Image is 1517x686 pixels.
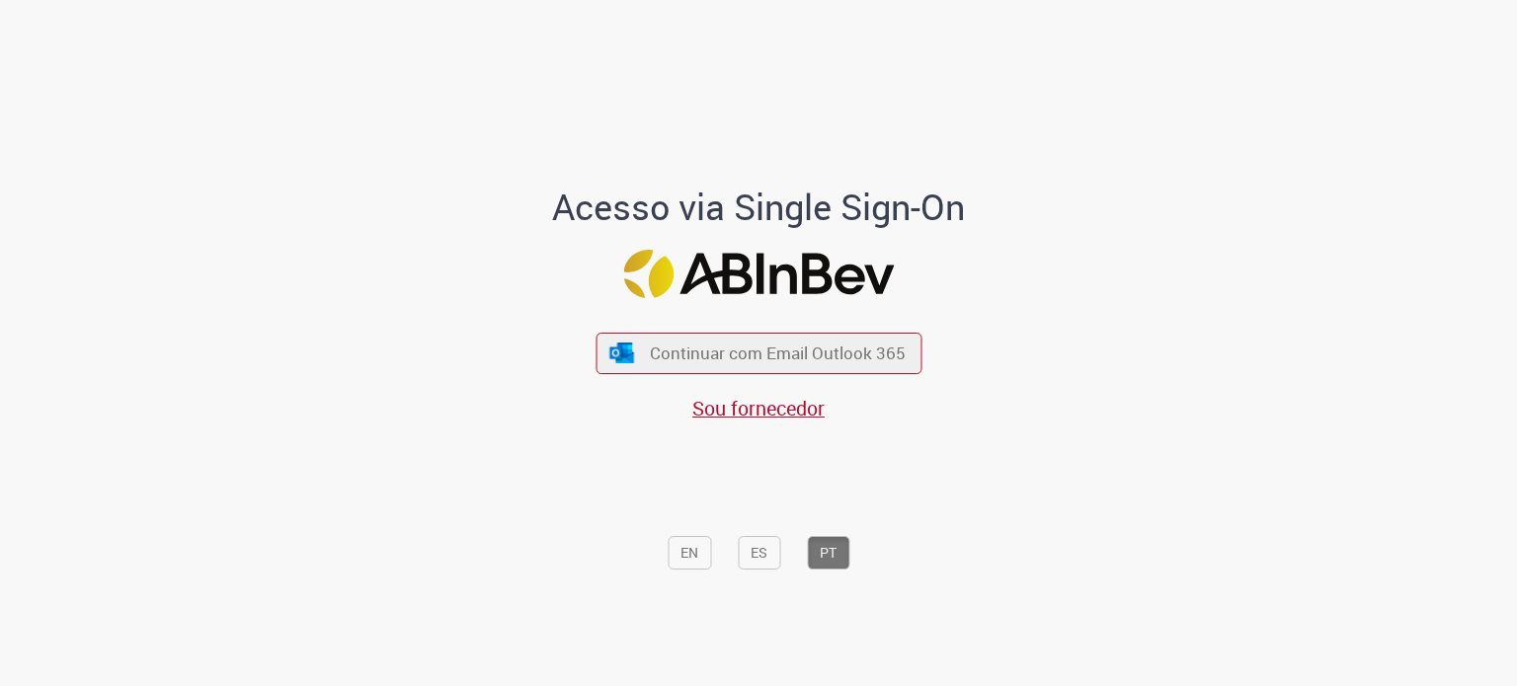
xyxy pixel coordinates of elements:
h1: Acesso via Single Sign-On [485,188,1033,227]
button: ícone Azure/Microsoft 360 Continuar com Email Outlook 365 [596,333,921,373]
span: Continuar com Email Outlook 365 [650,342,906,364]
img: ícone Azure/Microsoft 360 [608,343,636,363]
button: EN [668,536,711,570]
button: PT [807,536,849,570]
a: Sou fornecedor [692,395,825,421]
button: ES [738,536,780,570]
img: Logo ABInBev [623,250,894,298]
